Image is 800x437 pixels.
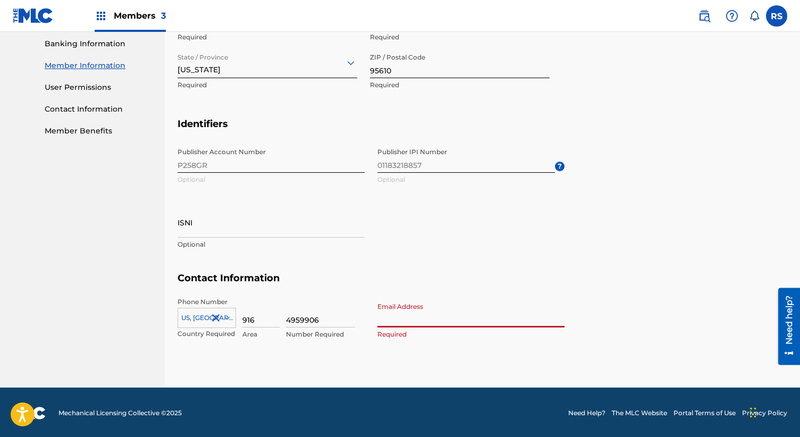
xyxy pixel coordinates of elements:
p: Number Required [286,330,355,339]
div: Need help? [12,7,26,56]
span: ? [555,162,565,171]
a: Contact Information [45,104,152,115]
img: help [726,10,738,22]
a: Portal Terms of Use [673,408,736,418]
a: Need Help? [568,408,605,418]
h5: Contact Information [178,272,787,297]
img: search [698,10,711,22]
a: Member Benefits [45,125,152,137]
div: Notifications [749,11,760,21]
img: MLC Logo [13,8,54,23]
a: Member Information [45,60,152,71]
p: Required [370,80,550,90]
span: 3 [161,11,166,21]
p: Optional [178,240,365,249]
p: Area [242,330,280,339]
a: Banking Information [45,38,152,49]
iframe: Resource Center [770,288,800,365]
img: Top Rightsholders [95,10,107,22]
div: Drag [750,397,756,428]
div: Help [721,5,743,27]
p: Required [370,32,550,42]
a: Public Search [694,5,715,27]
span: Mechanical Licensing Collective © 2025 [58,408,182,418]
span: Members [114,10,166,22]
a: Privacy Policy [742,408,787,418]
p: Required [377,330,565,339]
a: User Permissions [45,82,152,93]
p: Country Required [178,329,236,339]
div: [US_STATE] [178,49,357,75]
p: Required [178,80,357,90]
label: State / Province [178,46,228,62]
p: Required [178,32,357,42]
h5: Identifiers [178,118,787,143]
a: The MLC Website [612,408,667,418]
iframe: Chat Widget [747,386,800,437]
div: User Menu [766,5,787,27]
